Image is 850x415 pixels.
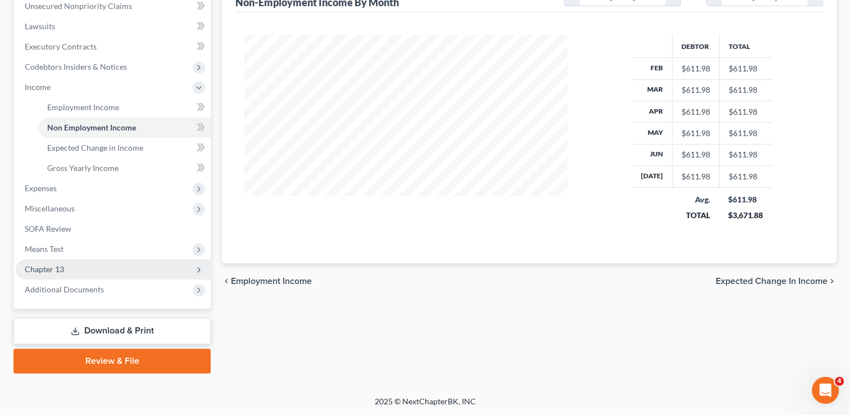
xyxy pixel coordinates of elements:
[681,210,710,221] div: TOTAL
[25,1,132,11] span: Unsecured Nonpriority Claims
[222,277,231,286] i: chevron_left
[38,138,211,158] a: Expected Change in Income
[47,102,119,112] span: Employment Income
[222,277,312,286] button: chevron_left Employment Income
[16,16,211,37] a: Lawsuits
[632,79,672,101] th: Mar
[812,377,839,404] iframe: Intercom live chat
[47,163,119,173] span: Gross Yearly Income
[719,58,772,79] td: $611.98
[38,158,211,178] a: Gross Yearly Income
[25,285,104,294] span: Additional Documents
[231,277,312,286] span: Employment Income
[681,171,710,182] div: $611.98
[681,128,710,139] div: $611.98
[719,35,772,57] th: Total
[25,244,63,254] span: Means Test
[719,101,772,122] td: $611.98
[681,84,710,96] div: $611.98
[13,349,211,373] a: Review & File
[16,37,211,57] a: Executory Contracts
[25,62,127,71] span: Codebtors Insiders & Notices
[719,166,772,187] td: $611.98
[47,143,143,152] span: Expected Change in Income
[719,123,772,144] td: $611.98
[828,277,837,286] i: chevron_right
[681,194,710,205] div: Avg.
[25,21,55,31] span: Lawsuits
[25,42,97,51] span: Executory Contracts
[728,194,763,205] div: $611.98
[25,224,71,233] span: SOFA Review
[38,118,211,138] a: Non Employment Income
[632,166,672,187] th: [DATE]
[681,149,710,160] div: $611.98
[681,106,710,118] div: $611.98
[719,144,772,165] td: $611.98
[719,79,772,101] td: $611.98
[25,82,51,92] span: Income
[25,183,57,193] span: Expenses
[835,377,844,386] span: 4
[632,123,672,144] th: May
[25,204,75,213] span: Miscellaneous
[632,144,672,165] th: Jun
[13,318,211,344] a: Download & Print
[47,123,136,132] span: Non Employment Income
[672,35,719,57] th: Debtor
[632,58,672,79] th: Feb
[25,264,64,274] span: Chapter 13
[16,219,211,239] a: SOFA Review
[728,210,763,221] div: $3,671.88
[681,63,710,74] div: $611.98
[716,277,837,286] button: Expected Change in Income chevron_right
[38,97,211,118] a: Employment Income
[632,101,672,122] th: Apr
[716,277,828,286] span: Expected Change in Income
